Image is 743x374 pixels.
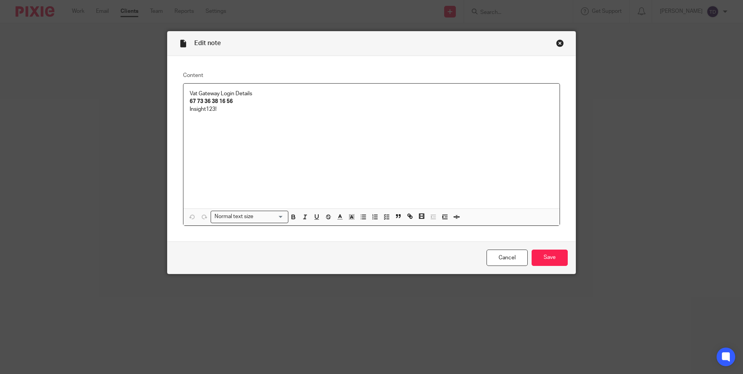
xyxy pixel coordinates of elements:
[190,105,553,113] p: Insight123!
[213,213,255,221] span: Normal text size
[190,99,233,104] strong: 67 73 36 38 16 56
[190,90,553,98] p: Vat Gateway Login Details
[487,250,528,266] a: Cancel
[256,213,284,221] input: Search for option
[532,250,568,266] input: Save
[183,72,560,79] label: Content
[194,40,221,46] span: Edit note
[556,39,564,47] div: Close this dialog window
[211,211,288,223] div: Search for option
